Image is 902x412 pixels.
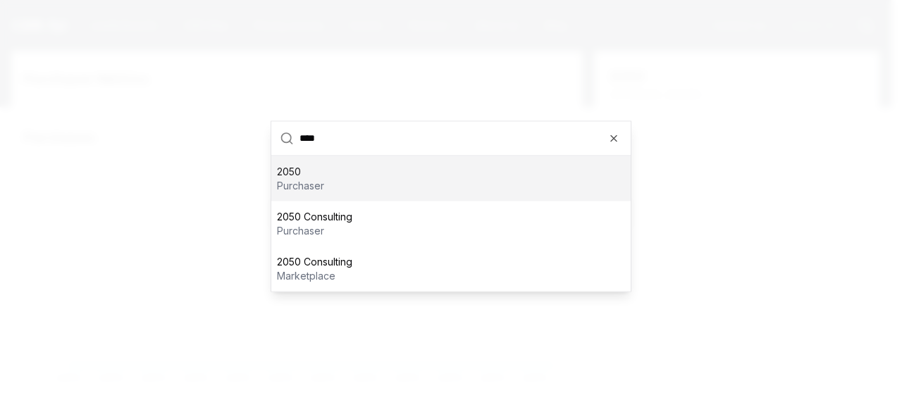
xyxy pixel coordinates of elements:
p: 2050 Consulting [277,209,352,223]
p: marketplace [277,268,352,282]
p: 2050 [277,164,324,178]
p: purchaser [277,223,352,237]
p: 2050 Consulting [277,254,352,268]
p: purchaser [277,178,324,192]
